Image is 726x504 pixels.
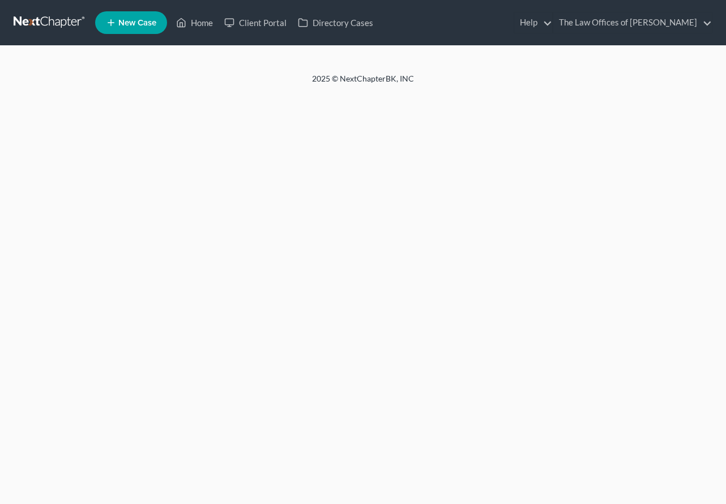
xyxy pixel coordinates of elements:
[553,12,712,33] a: The Law Offices of [PERSON_NAME]
[170,12,219,33] a: Home
[514,12,552,33] a: Help
[219,12,292,33] a: Client Portal
[40,73,686,93] div: 2025 © NextChapterBK, INC
[95,11,167,34] new-legal-case-button: New Case
[292,12,379,33] a: Directory Cases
